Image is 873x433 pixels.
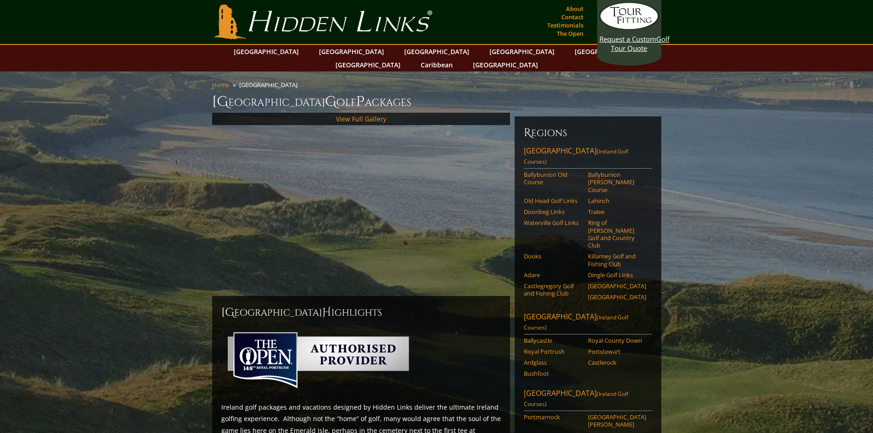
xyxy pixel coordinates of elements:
a: Royal Portrush [524,348,582,355]
a: Killarney Golf and Fishing Club [588,252,646,268]
a: Request a CustomGolf Tour Quote [599,2,659,53]
span: G [325,93,336,111]
a: [GEOGRAPHIC_DATA](Ireland Golf Courses) [524,146,652,169]
h1: [GEOGRAPHIC_DATA] olf ackages [212,93,661,111]
a: Old Head Golf Links [524,197,582,204]
a: [GEOGRAPHIC_DATA] [468,58,543,71]
span: P [356,93,365,111]
a: Portmarnock [524,413,582,421]
a: Caribbean [416,58,457,71]
a: Home [212,81,229,89]
a: [GEOGRAPHIC_DATA](Ireland Golf Courses) [524,312,652,334]
a: Ardglass [524,359,582,366]
a: Dingle Golf Links [588,271,646,279]
a: [GEOGRAPHIC_DATA](Ireland Golf Courses) [524,388,652,411]
span: H [322,305,331,320]
a: [GEOGRAPHIC_DATA] [485,45,559,58]
a: [GEOGRAPHIC_DATA] [400,45,474,58]
h2: [GEOGRAPHIC_DATA] ighlights [221,305,501,320]
a: Adare [524,271,582,279]
a: Contact [559,11,586,23]
a: Ballybunion Old Course [524,171,582,186]
a: Dooks [524,252,582,260]
a: Royal County Down [588,337,646,344]
a: [GEOGRAPHIC_DATA] [331,58,405,71]
a: Ballybunion [PERSON_NAME] Course [588,171,646,193]
a: Testimonials [545,19,586,32]
a: Lahinch [588,197,646,204]
a: Waterville Golf Links [524,219,582,226]
h6: Regions [524,126,652,140]
a: Portstewart [588,348,646,355]
span: (Ireland Golf Courses) [524,390,628,408]
a: [GEOGRAPHIC_DATA] [314,45,389,58]
a: Bushfoot [524,370,582,377]
a: Castlerock [588,359,646,366]
a: [GEOGRAPHIC_DATA][PERSON_NAME] [588,413,646,428]
a: Ballycastle [524,337,582,344]
a: Castlegregory Golf and Fishing Club [524,282,582,297]
a: Tralee [588,208,646,215]
span: Request a Custom [599,34,656,44]
a: [GEOGRAPHIC_DATA] [588,282,646,290]
span: (Ireland Golf Courses) [524,313,628,331]
a: The Open [555,27,586,40]
a: [GEOGRAPHIC_DATA] [229,45,303,58]
li: [GEOGRAPHIC_DATA] [239,81,301,89]
a: View Full Gallery [336,115,386,123]
a: [GEOGRAPHIC_DATA] [588,293,646,301]
a: Ring of [PERSON_NAME] Golf and Country Club [588,219,646,249]
a: About [564,2,586,15]
a: Doonbeg Links [524,208,582,215]
span: (Ireland Golf Courses) [524,148,628,165]
a: [GEOGRAPHIC_DATA] [570,45,644,58]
